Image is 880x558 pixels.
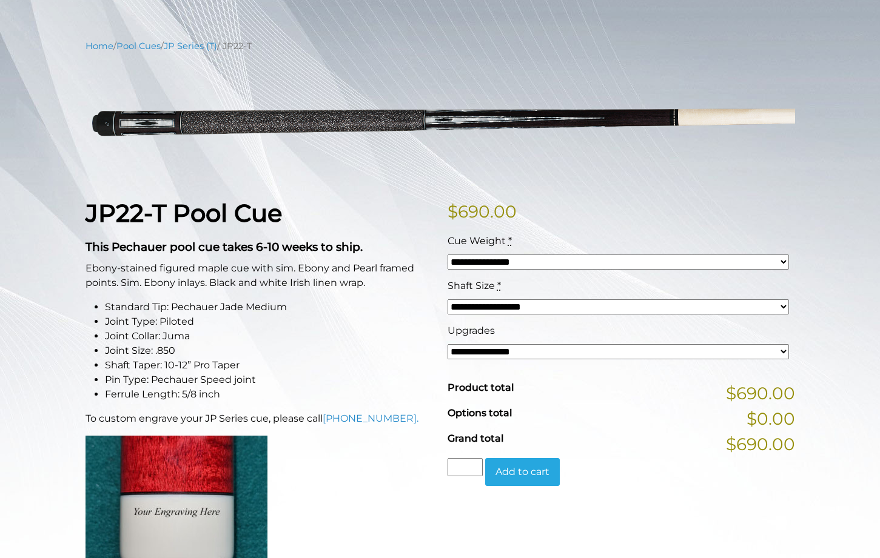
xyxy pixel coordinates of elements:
[105,344,433,358] li: Joint Size: .850
[508,235,512,247] abbr: required
[726,380,795,406] span: $690.00
[448,325,495,336] span: Upgrades
[105,300,433,314] li: Standard Tip: Pechauer Jade Medium
[448,201,517,222] bdi: 690.00
[726,431,795,457] span: $690.00
[105,387,433,402] li: Ferrule Length: 5/8 inch
[448,458,483,476] input: Product quantity
[448,201,458,222] span: $
[86,411,433,426] p: To custom engrave your JP Series cue, please call
[747,406,795,431] span: $0.00
[485,458,560,486] button: Add to cart
[105,314,433,329] li: Joint Type: Piloted
[105,358,433,373] li: Shaft Taper: 10-12” Pro Taper
[448,407,512,419] span: Options total
[448,235,506,247] span: Cue Weight
[497,280,501,291] abbr: required
[86,62,795,180] img: jp22-T.png
[323,413,418,424] a: [PHONE_NUMBER].
[164,41,217,51] a: JP Series (T)
[448,433,503,444] span: Grand total
[116,41,161,51] a: Pool Cues
[86,261,433,290] p: Ebony-stained figured maple cue with sim. Ebony and Pearl framed points. Sim. Ebony inlays. Black...
[448,280,495,291] span: Shaft Size
[105,373,433,387] li: Pin Type: Pechauer Speed joint
[105,329,433,344] li: Joint Collar: Juma
[86,41,113,51] a: Home
[86,39,795,53] nav: Breadcrumb
[448,382,514,393] span: Product total
[86,240,363,254] strong: This Pechauer pool cue takes 6-10 weeks to ship.
[86,198,282,228] strong: JP22-T Pool Cue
